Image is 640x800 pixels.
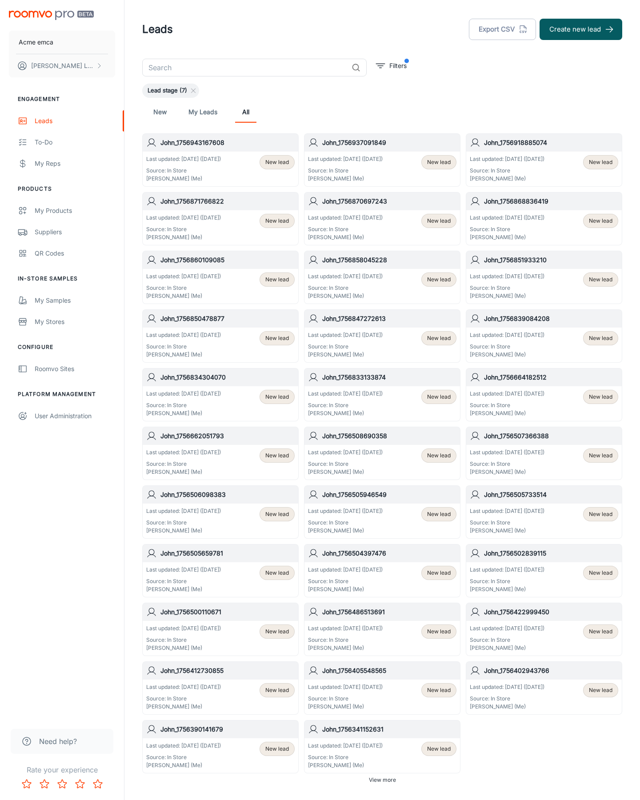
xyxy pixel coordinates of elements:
p: [PERSON_NAME] (Me) [470,409,544,417]
p: Last updated: [DATE] ([DATE]) [308,155,383,163]
p: Last updated: [DATE] ([DATE]) [146,566,221,574]
a: John_1756500110671Last updated: [DATE] ([DATE])Source: In Store[PERSON_NAME] (Me)New lead [142,603,299,656]
span: Need help? [39,736,77,747]
a: John_1756834304070Last updated: [DATE] ([DATE])Source: In Store[PERSON_NAME] (Me)New lead [142,368,299,421]
span: New lead [589,686,612,694]
h6: John_1756505659781 [160,548,295,558]
p: Source: In Store [470,284,544,292]
p: Last updated: [DATE] ([DATE]) [146,742,221,750]
span: New lead [589,393,612,401]
p: Source: In Store [146,284,221,292]
p: [PERSON_NAME] Leaptools [31,61,94,71]
span: Lead stage (7) [142,86,192,95]
button: View more [365,773,400,787]
p: Source: In Store [470,695,544,703]
p: Source: In Store [470,167,544,175]
p: Source: In Store [308,695,383,703]
span: View more [369,776,396,784]
div: Roomvo Sites [35,364,115,374]
button: filter [374,59,409,73]
button: Export CSV [469,19,536,40]
p: Last updated: [DATE] ([DATE]) [146,507,221,515]
a: John_1756943167608Last updated: [DATE] ([DATE])Source: In Store[PERSON_NAME] (Me)New lead [142,133,299,187]
p: Source: In Store [146,343,221,351]
div: My Samples [35,296,115,305]
h6: John_1756871766822 [160,196,295,206]
p: Source: In Store [470,519,544,527]
a: John_1756390141679Last updated: [DATE] ([DATE])Source: In Store[PERSON_NAME] (Me)New lead [142,720,299,773]
p: [PERSON_NAME] (Me) [308,527,383,535]
p: Source: In Store [308,167,383,175]
p: Last updated: [DATE] ([DATE]) [470,272,544,280]
button: Rate 5 star [89,775,107,793]
p: [PERSON_NAME] (Me) [146,351,221,359]
p: Source: In Store [470,343,544,351]
div: Leads [35,116,115,126]
a: John_1756507366388Last updated: [DATE] ([DATE])Source: In Store[PERSON_NAME] (Me)New lead [466,427,622,480]
p: [PERSON_NAME] (Me) [146,585,221,593]
a: John_1756868836419Last updated: [DATE] ([DATE])Source: In Store[PERSON_NAME] (Me)New lead [466,192,622,245]
a: John_1756405548565Last updated: [DATE] ([DATE])Source: In Store[PERSON_NAME] (Me)New lead [304,661,460,715]
span: New lead [427,393,451,401]
p: [PERSON_NAME] (Me) [470,175,544,183]
p: Last updated: [DATE] ([DATE]) [146,331,221,339]
p: Source: In Store [308,519,383,527]
p: [PERSON_NAME] (Me) [470,292,544,300]
h6: John_1756664182512 [484,372,618,382]
span: New lead [589,217,612,225]
button: Create new lead [540,19,622,40]
span: New lead [265,217,289,225]
input: Search [142,59,348,76]
h6: John_1756839084208 [484,314,618,324]
h1: Leads [142,21,173,37]
h6: John_1756500110671 [160,607,295,617]
h6: John_1756833133874 [322,372,456,382]
h6: John_1756486513691 [322,607,456,617]
h6: John_1756390141679 [160,724,295,734]
a: John_1756833133874Last updated: [DATE] ([DATE])Source: In Store[PERSON_NAME] (Me)New lead [304,368,460,421]
p: Last updated: [DATE] ([DATE]) [308,742,383,750]
p: Last updated: [DATE] ([DATE]) [146,624,221,632]
h6: John_1756937091849 [322,138,456,148]
p: Source: In Store [308,343,383,351]
div: User Administration [35,411,115,421]
h6: John_1756858045228 [322,255,456,265]
a: John_1756508690358Last updated: [DATE] ([DATE])Source: In Store[PERSON_NAME] (Me)New lead [304,427,460,480]
p: Last updated: [DATE] ([DATE]) [470,507,544,515]
p: [PERSON_NAME] (Me) [470,703,544,711]
p: Source: In Store [308,577,383,585]
a: John_1756847272613Last updated: [DATE] ([DATE])Source: In Store[PERSON_NAME] (Me)New lead [304,309,460,363]
a: John_1756664182512Last updated: [DATE] ([DATE])Source: In Store[PERSON_NAME] (Me)New lead [466,368,622,421]
span: New lead [589,452,612,460]
p: Source: In Store [308,284,383,292]
span: New lead [427,569,451,577]
p: [PERSON_NAME] (Me) [470,351,544,359]
h6: John_1756502839115 [484,548,618,558]
h6: John_1756412730855 [160,666,295,676]
span: New lead [265,745,289,753]
p: Last updated: [DATE] ([DATE]) [308,683,383,691]
p: [PERSON_NAME] (Me) [146,409,221,417]
div: My Stores [35,317,115,327]
p: Last updated: [DATE] ([DATE]) [146,683,221,691]
button: [PERSON_NAME] Leaptools [9,54,115,77]
p: [PERSON_NAME] (Me) [308,644,383,652]
a: John_1756858045228Last updated: [DATE] ([DATE])Source: In Store[PERSON_NAME] (Me)New lead [304,251,460,304]
h6: John_1756506098383 [160,490,295,500]
span: New lead [427,745,451,753]
span: New lead [589,276,612,284]
p: Last updated: [DATE] ([DATE]) [146,155,221,163]
p: Last updated: [DATE] ([DATE]) [308,507,383,515]
p: Source: In Store [146,401,221,409]
p: [PERSON_NAME] (Me) [470,585,544,593]
p: [PERSON_NAME] (Me) [308,233,383,241]
p: Source: In Store [146,636,221,644]
a: John_1756505659781Last updated: [DATE] ([DATE])Source: In Store[PERSON_NAME] (Me)New lead [142,544,299,597]
p: Last updated: [DATE] ([DATE]) [146,448,221,456]
span: New lead [265,393,289,401]
a: John_1756422999450Last updated: [DATE] ([DATE])Source: In Store[PERSON_NAME] (Me)New lead [466,603,622,656]
p: Last updated: [DATE] ([DATE]) [146,214,221,222]
h6: John_1756943167608 [160,138,295,148]
p: Source: In Store [146,695,221,703]
a: John_1756504397476Last updated: [DATE] ([DATE])Source: In Store[PERSON_NAME] (Me)New lead [304,544,460,597]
